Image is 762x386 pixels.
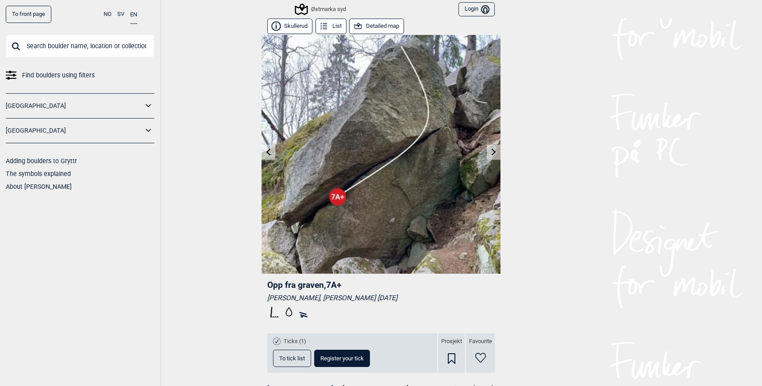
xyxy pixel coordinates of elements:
[316,19,346,34] button: List
[458,2,495,17] button: Login
[104,6,112,23] button: NO
[22,69,95,82] span: Find boulders using filters
[267,19,312,34] button: Skullerud
[6,69,154,82] a: Find boulders using filters
[267,280,342,290] span: Opp fra graven , 7A+
[6,157,77,164] a: Adding boulders to Gryttr
[273,350,311,367] button: To tick list
[130,6,137,24] button: EN
[438,333,465,373] div: Prosjekt
[469,338,492,345] span: Favourite
[296,4,346,15] div: Østmarka syd
[6,6,51,23] a: To front page
[6,34,154,57] input: Search boulder name, location or collection
[349,19,404,34] button: Detailed map
[262,35,500,274] img: Opp Fra Graven 200327
[6,124,143,137] a: [GEOGRAPHIC_DATA]
[6,183,72,190] a: About [PERSON_NAME]
[279,355,305,361] span: To tick list
[6,99,143,112] a: [GEOGRAPHIC_DATA]
[267,294,495,302] div: [PERSON_NAME], [PERSON_NAME] [DATE]
[117,6,124,23] button: SV
[284,338,306,345] span: Ticks (1)
[6,170,71,177] a: The symbols explained
[320,355,364,361] span: Register your tick
[314,350,370,367] button: Register your tick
